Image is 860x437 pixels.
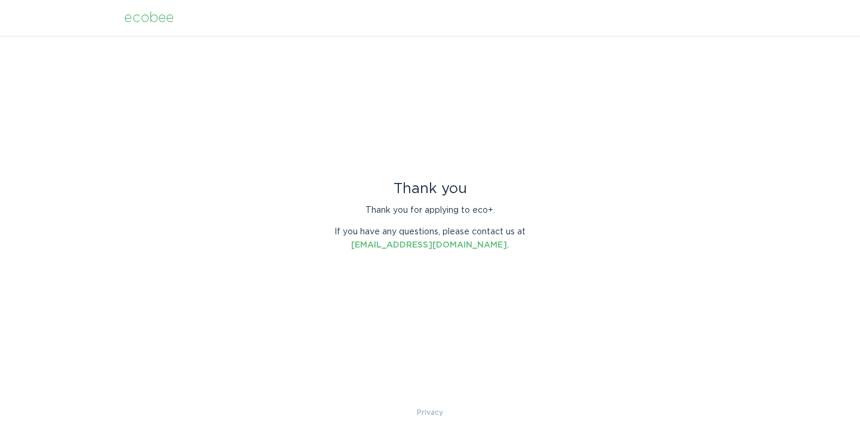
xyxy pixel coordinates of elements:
div: ecobee [124,11,174,25]
p: If you have any questions, please contact us at . [325,225,535,252]
div: Thank you [325,182,535,195]
p: Thank you for applying to eco+. [325,204,535,217]
a: [EMAIL_ADDRESS][DOMAIN_NAME] [351,241,507,249]
a: Privacy Policy & Terms of Use [417,406,443,419]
